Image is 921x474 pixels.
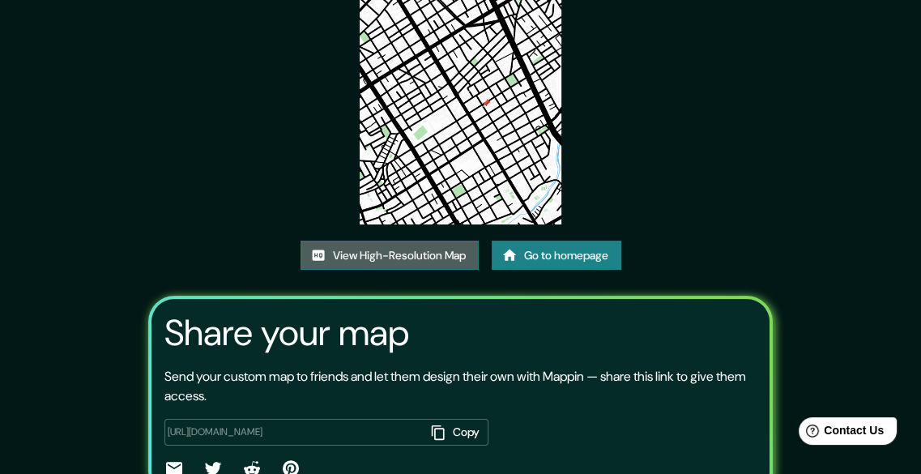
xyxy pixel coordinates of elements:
p: Send your custom map to friends and let them design their own with Mappin — share this link to gi... [164,367,757,406]
button: Copy [425,419,488,446]
iframe: Help widget launcher [777,411,903,456]
a: Go to homepage [492,241,621,271]
a: View High-Resolution Map [301,241,479,271]
h3: Share your map [164,312,409,354]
